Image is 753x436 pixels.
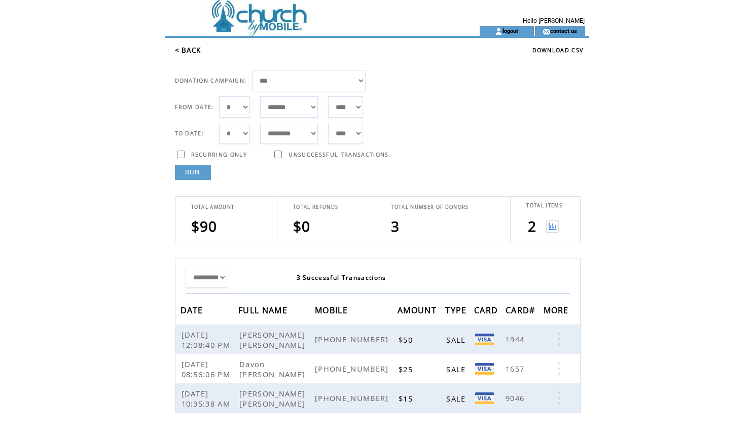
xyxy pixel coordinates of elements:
[175,77,247,84] span: DONATION CAMPAIGN:
[239,359,308,379] span: Davon [PERSON_NAME]
[526,202,562,209] span: TOTAL ITEMS
[399,393,415,404] span: $15
[191,151,247,158] span: RECURRING ONLY
[475,363,494,375] img: Visa
[182,330,233,350] span: [DATE] 12:08:40 PM
[544,302,571,321] span: MORE
[191,204,235,210] span: TOTAL AMOUNT
[532,47,584,54] a: DOWNLOAD CSV
[506,302,538,321] span: CARD#
[239,388,308,409] span: [PERSON_NAME] [PERSON_NAME]
[445,307,469,313] a: TYPE
[506,364,527,374] span: 1657
[445,302,469,321] span: TYPE
[446,364,468,374] span: SALE
[506,393,527,403] span: 9046
[297,273,386,282] span: 3 Successful Transactions
[474,302,500,321] span: CARD
[503,27,518,34] a: logout
[391,204,469,210] span: TOTAL NUMBER OF DONORS
[506,334,527,344] span: 1944
[495,27,503,35] img: account_icon.gif
[182,359,233,379] span: [DATE] 08:56:06 PM
[446,335,468,345] span: SALE
[315,307,350,313] a: MOBILE
[315,334,391,344] span: [PHONE_NUMBER]
[506,307,538,313] a: CARD#
[398,302,439,321] span: AMOUNT
[181,302,206,321] span: DATE
[543,27,550,35] img: contact_us_icon.gif
[238,307,290,313] a: FULL NAME
[550,27,577,34] a: contact us
[475,392,494,404] img: Visa
[191,216,218,236] span: $90
[289,151,388,158] span: UNSUCCESSFUL TRANSACTIONS
[175,46,201,55] a: < BACK
[175,130,204,137] span: TO DATE:
[293,204,338,210] span: TOTAL REFUNDS
[315,393,391,403] span: [PHONE_NUMBER]
[399,335,415,345] span: $50
[523,17,585,24] span: Hello [PERSON_NAME]
[474,307,500,313] a: CARD
[528,216,536,236] span: 2
[239,330,308,350] span: [PERSON_NAME] [PERSON_NAME]
[238,302,290,321] span: FULL NAME
[399,364,415,374] span: $25
[315,302,350,321] span: MOBILE
[446,393,468,404] span: SALE
[175,165,211,180] a: RUN
[546,220,559,233] img: View graph
[398,307,439,313] a: AMOUNT
[391,216,400,236] span: 3
[293,216,311,236] span: $0
[475,334,494,345] img: Visa
[315,364,391,374] span: [PHONE_NUMBER]
[182,388,233,409] span: [DATE] 10:35:38 AM
[181,307,206,313] a: DATE
[175,103,214,111] span: FROM DATE:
